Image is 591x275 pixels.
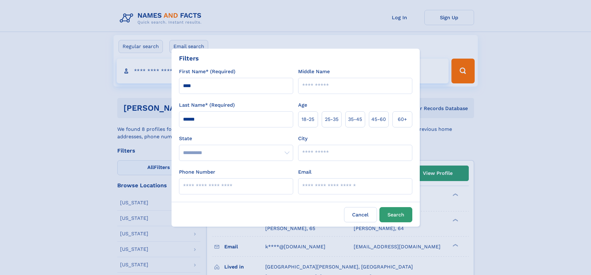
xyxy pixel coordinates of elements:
[302,116,314,123] span: 18‑25
[348,116,362,123] span: 35‑45
[298,168,311,176] label: Email
[344,207,377,222] label: Cancel
[179,68,235,75] label: First Name* (Required)
[398,116,407,123] span: 60+
[179,168,215,176] label: Phone Number
[325,116,338,123] span: 25‑35
[371,116,386,123] span: 45‑60
[179,54,199,63] div: Filters
[379,207,412,222] button: Search
[179,101,235,109] label: Last Name* (Required)
[298,101,307,109] label: Age
[298,68,330,75] label: Middle Name
[298,135,307,142] label: City
[179,135,293,142] label: State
